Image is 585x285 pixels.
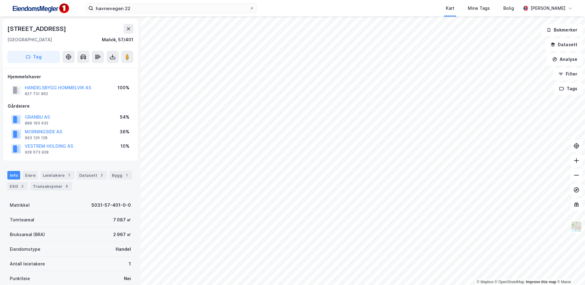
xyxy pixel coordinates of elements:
[468,5,490,12] div: Mine Tags
[10,246,40,253] div: Eiendomstype
[554,256,585,285] div: Kontrollprogram for chat
[571,221,582,232] img: Z
[25,91,48,96] div: 827 731 862
[40,171,74,180] div: Leietakere
[129,260,131,268] div: 1
[503,5,514,12] div: Bolig
[7,51,60,63] button: Tag
[121,142,129,150] div: 10%
[77,171,107,180] div: Datasett
[10,231,45,238] div: Bruksareal (BRA)
[541,24,583,36] button: Bokmerker
[7,36,52,43] div: [GEOGRAPHIC_DATA]
[10,260,45,268] div: Antall leietakere
[553,68,583,80] button: Filter
[19,183,25,189] div: 2
[124,172,130,178] div: 1
[10,216,34,224] div: Tomteareal
[30,182,72,191] div: Transaksjoner
[93,4,249,13] input: Søk på adresse, matrikkel, gårdeiere, leietakere eller personer
[477,280,494,284] a: Mapbox
[117,84,129,91] div: 100%
[10,202,30,209] div: Matrikkel
[526,280,556,284] a: Improve this map
[23,171,38,180] div: Eiere
[554,256,585,285] iframe: Chat Widget
[446,5,454,12] div: Kart
[124,275,131,282] div: Nei
[10,2,71,15] img: F4PB6Px+NJ5v8B7XTbfpPpyloAAAAASUVORK5CYII=
[120,128,129,135] div: 36%
[25,121,48,126] div: 889 183 632
[110,171,132,180] div: Bygg
[91,202,131,209] div: 5031-57-401-0-0
[102,36,133,43] div: Malvik, 57/401
[64,183,70,189] div: 8
[113,231,131,238] div: 2 967 ㎡
[547,53,583,65] button: Analyse
[554,83,583,95] button: Tags
[531,5,565,12] div: [PERSON_NAME]
[8,102,133,110] div: Gårdeiere
[8,73,133,80] div: Hjemmelshaver
[25,150,49,155] div: 928 673 928
[25,135,47,140] div: 993 126 128
[7,24,67,34] div: [STREET_ADDRESS]
[66,172,72,178] div: 1
[10,275,30,282] div: Punktleie
[495,280,524,284] a: OpenStreetMap
[545,39,583,51] button: Datasett
[120,113,129,121] div: 54%
[116,246,131,253] div: Handel
[99,172,105,178] div: 2
[7,182,28,191] div: ESG
[7,171,20,180] div: Info
[113,216,131,224] div: 7 087 ㎡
